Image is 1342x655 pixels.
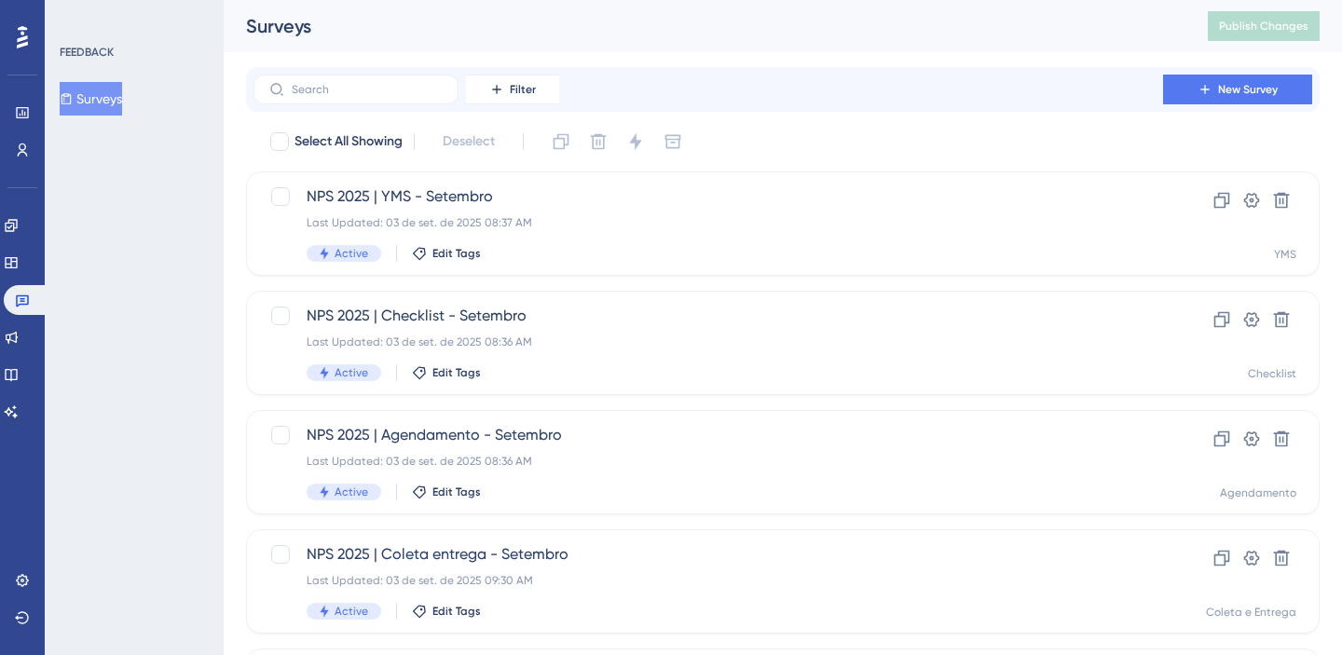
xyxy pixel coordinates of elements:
[412,604,481,619] button: Edit Tags
[432,484,481,499] span: Edit Tags
[510,82,536,97] span: Filter
[1248,366,1296,381] div: Checklist
[307,215,1110,230] div: Last Updated: 03 de set. de 2025 08:37 AM
[335,365,368,380] span: Active
[1206,605,1296,620] div: Coleta e Entrega
[1274,247,1296,262] div: YMS
[307,185,1110,208] span: NPS 2025 | YMS - Setembro
[1219,19,1308,34] span: Publish Changes
[246,13,1161,39] div: Surveys
[60,82,122,116] button: Surveys
[307,334,1110,349] div: Last Updated: 03 de set. de 2025 08:36 AM
[307,424,1110,446] span: NPS 2025 | Agendamento - Setembro
[307,543,1110,566] span: NPS 2025 | Coleta entrega - Setembro
[432,365,481,380] span: Edit Tags
[335,246,368,261] span: Active
[432,246,481,261] span: Edit Tags
[432,604,481,619] span: Edit Tags
[1220,485,1296,500] div: Agendamento
[412,246,481,261] button: Edit Tags
[307,305,1110,327] span: NPS 2025 | Checklist - Setembro
[1163,75,1312,104] button: New Survey
[307,573,1110,588] div: Last Updated: 03 de set. de 2025 09:30 AM
[294,130,403,153] span: Select All Showing
[412,365,481,380] button: Edit Tags
[335,604,368,619] span: Active
[466,75,559,104] button: Filter
[443,130,495,153] span: Deselect
[426,125,512,158] button: Deselect
[60,45,114,60] div: FEEDBACK
[1208,11,1320,41] button: Publish Changes
[1218,82,1278,97] span: New Survey
[307,454,1110,469] div: Last Updated: 03 de set. de 2025 08:36 AM
[292,83,443,96] input: Search
[412,484,481,499] button: Edit Tags
[335,484,368,499] span: Active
